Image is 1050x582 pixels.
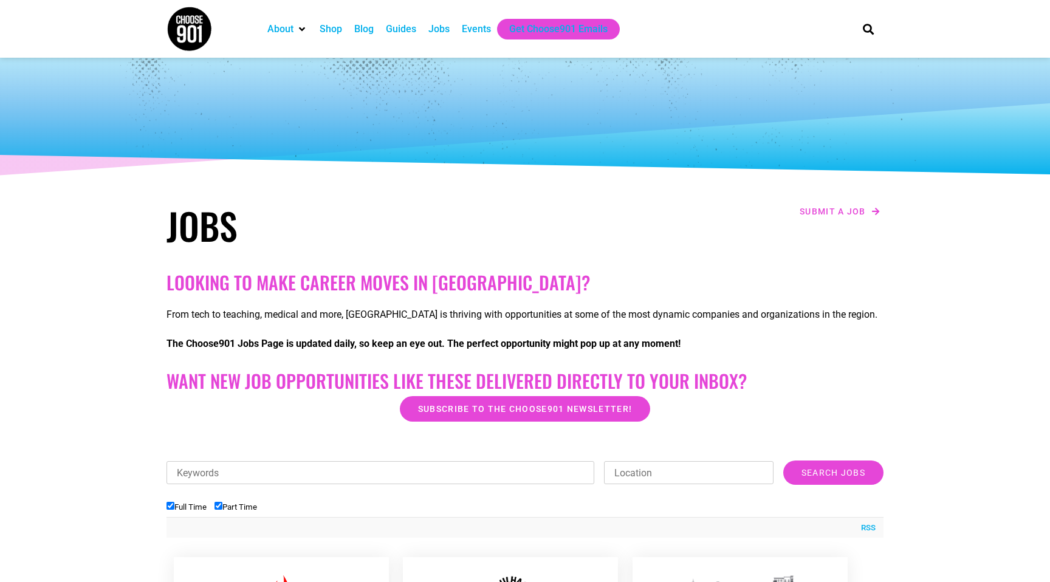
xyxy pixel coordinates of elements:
[166,502,207,512] label: Full Time
[400,396,650,422] a: Subscribe to the Choose901 newsletter!
[428,22,450,36] a: Jobs
[509,22,608,36] a: Get Choose901 Emails
[261,19,314,39] div: About
[386,22,416,36] a: Guides
[354,22,374,36] a: Blog
[166,204,519,247] h1: Jobs
[783,460,884,485] input: Search Jobs
[166,307,884,322] p: From tech to teaching, medical and more, [GEOGRAPHIC_DATA] is thriving with opportunities at some...
[214,502,222,510] input: Part Time
[166,370,884,392] h2: Want New Job Opportunities like these Delivered Directly to your Inbox?
[166,502,174,510] input: Full Time
[859,19,879,39] div: Search
[267,22,293,36] a: About
[855,522,876,534] a: RSS
[261,19,842,39] nav: Main nav
[418,405,632,413] span: Subscribe to the Choose901 newsletter!
[604,461,774,484] input: Location
[462,22,491,36] a: Events
[214,502,257,512] label: Part Time
[166,461,594,484] input: Keywords
[166,338,681,349] strong: The Choose901 Jobs Page is updated daily, so keep an eye out. The perfect opportunity might pop u...
[800,207,866,216] span: Submit a job
[166,272,884,293] h2: Looking to make career moves in [GEOGRAPHIC_DATA]?
[796,204,884,219] a: Submit a job
[320,22,342,36] a: Shop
